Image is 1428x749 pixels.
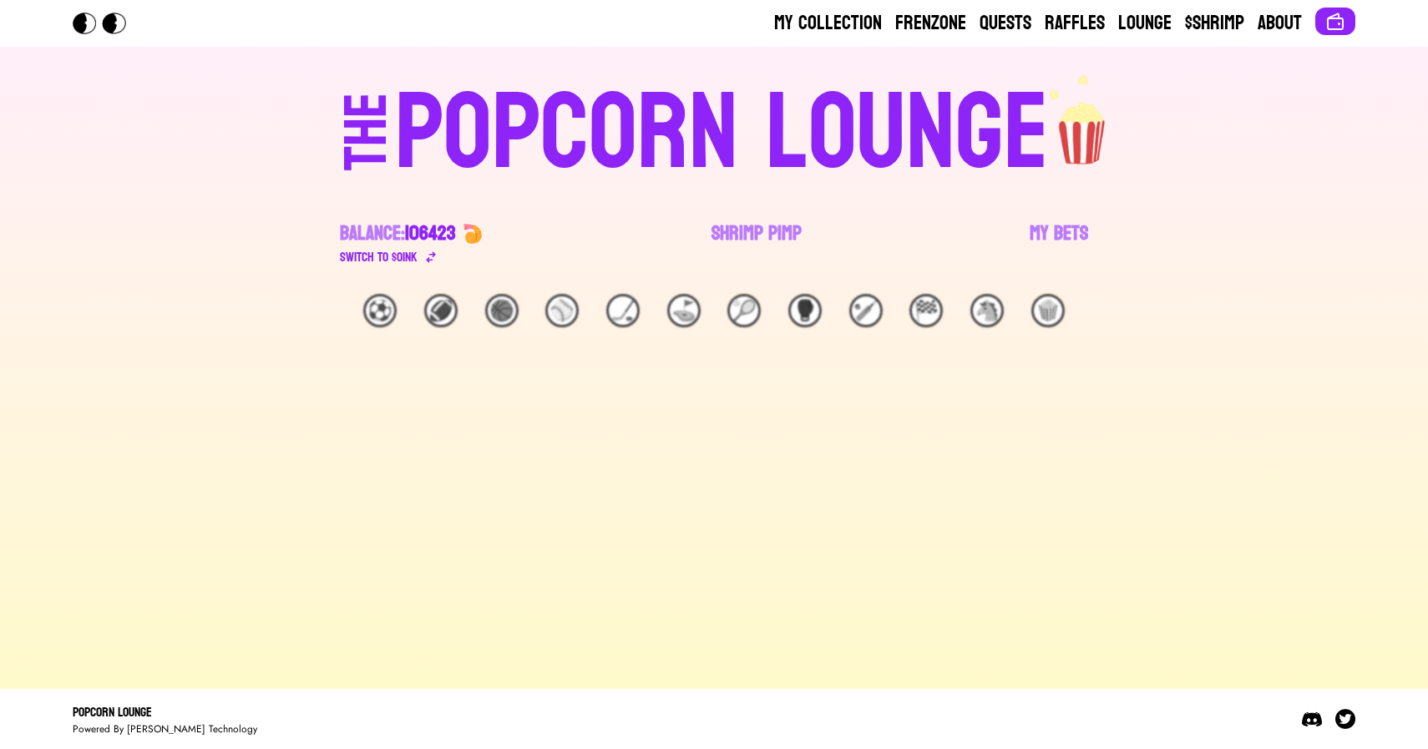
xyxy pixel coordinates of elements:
[363,294,397,327] div: ⚽️
[405,215,456,251] span: 106423
[1325,12,1345,32] img: Connect wallet
[1302,709,1322,729] img: Discord
[1031,294,1065,327] div: 🍿
[667,294,701,327] div: ⛳️
[606,294,640,327] div: 🏒
[909,294,943,327] div: 🏁
[73,722,257,736] div: Powered By [PERSON_NAME] Technology
[895,10,966,37] a: Frenzone
[1185,10,1244,37] a: $Shrimp
[774,10,882,37] a: My Collection
[1030,220,1088,267] a: My Bets
[1045,10,1105,37] a: Raffles
[485,294,519,327] div: 🏀
[545,294,579,327] div: ⚾️
[1118,10,1172,37] a: Lounge
[73,702,257,722] div: Popcorn Lounge
[73,13,139,34] img: Popcorn
[727,294,761,327] div: 🎾
[395,80,1049,187] div: POPCORN LOUNGE
[1258,10,1302,37] a: About
[337,93,397,204] div: THE
[788,294,822,327] div: 🥊
[463,224,483,244] img: 🍤
[200,73,1228,187] a: THEPOPCORN LOUNGEpopcorn
[711,220,802,267] a: Shrimp Pimp
[849,294,883,327] div: 🏏
[1335,709,1355,729] img: Twitter
[970,294,1004,327] div: 🐴
[424,294,458,327] div: 🏈
[340,220,456,247] div: Balance:
[1049,73,1117,167] img: popcorn
[980,10,1031,37] a: Quests
[340,247,418,267] div: Switch to $ OINK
